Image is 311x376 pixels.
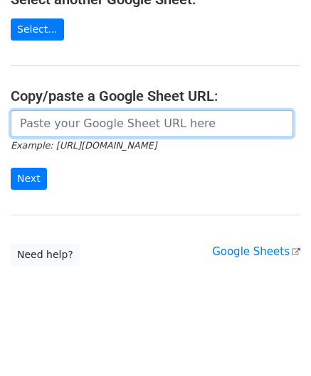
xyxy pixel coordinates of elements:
a: Google Sheets [212,245,300,258]
input: Paste your Google Sheet URL here [11,110,293,137]
a: Select... [11,18,64,41]
h4: Copy/paste a Google Sheet URL: [11,87,300,104]
input: Next [11,168,47,190]
iframe: Chat Widget [240,308,311,376]
small: Example: [URL][DOMAIN_NAME] [11,140,157,151]
a: Need help? [11,244,80,266]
